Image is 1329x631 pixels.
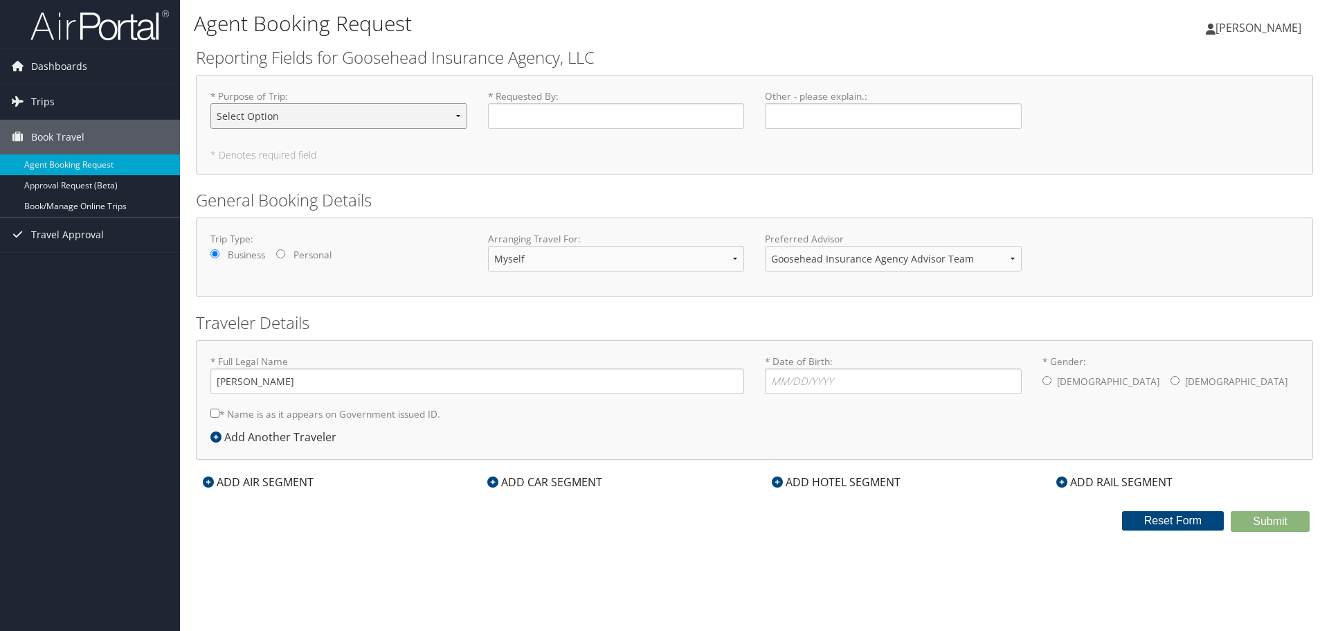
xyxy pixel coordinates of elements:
span: Book Travel [31,120,84,154]
div: ADD CAR SEGMENT [480,474,609,490]
div: ADD AIR SEGMENT [196,474,320,490]
label: * Full Legal Name [210,355,744,394]
span: [PERSON_NAME] [1215,20,1301,35]
img: airportal-logo.png [30,9,169,42]
label: * Purpose of Trip : [210,89,467,140]
label: [DEMOGRAPHIC_DATA] [1185,368,1287,395]
label: Preferred Advisor [765,232,1022,246]
label: * Gender: [1042,355,1299,396]
label: Business [228,248,265,262]
button: Submit [1231,511,1310,532]
label: Personal [293,248,332,262]
div: ADD RAIL SEGMENT [1049,474,1179,490]
input: * Gender:[DEMOGRAPHIC_DATA][DEMOGRAPHIC_DATA] [1042,376,1051,385]
h2: Traveler Details [196,311,1313,335]
h1: Agent Booking Request [194,9,941,38]
div: ADD HOTEL SEGMENT [765,474,907,490]
input: * Date of Birth: [765,368,1022,394]
h2: Reporting Fields for Goosehead Insurance Agency, LLC [196,46,1313,69]
label: * Date of Birth: [765,355,1022,394]
label: Trip Type: [210,232,467,246]
a: [PERSON_NAME] [1206,7,1315,48]
input: * Requested By: [488,103,745,129]
label: Arranging Travel For: [488,232,745,246]
label: Other - please explain. : [765,89,1022,129]
input: Other - please explain.: [765,103,1022,129]
span: Dashboards [31,49,87,84]
span: Travel Approval [31,217,104,252]
select: * Purpose of Trip: [210,103,467,129]
input: * Gender:[DEMOGRAPHIC_DATA][DEMOGRAPHIC_DATA] [1170,376,1179,385]
label: * Name is as it appears on Government issued ID. [210,401,440,427]
h2: General Booking Details [196,188,1313,212]
input: * Full Legal Name [210,368,744,394]
button: Reset Form [1122,511,1224,531]
input: * Name is as it appears on Government issued ID. [210,409,219,418]
div: Add Another Traveler [210,429,343,445]
label: * Requested By : [488,89,745,129]
label: [DEMOGRAPHIC_DATA] [1057,368,1159,395]
h5: * Denotes required field [210,150,1299,160]
span: Trips [31,85,55,119]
